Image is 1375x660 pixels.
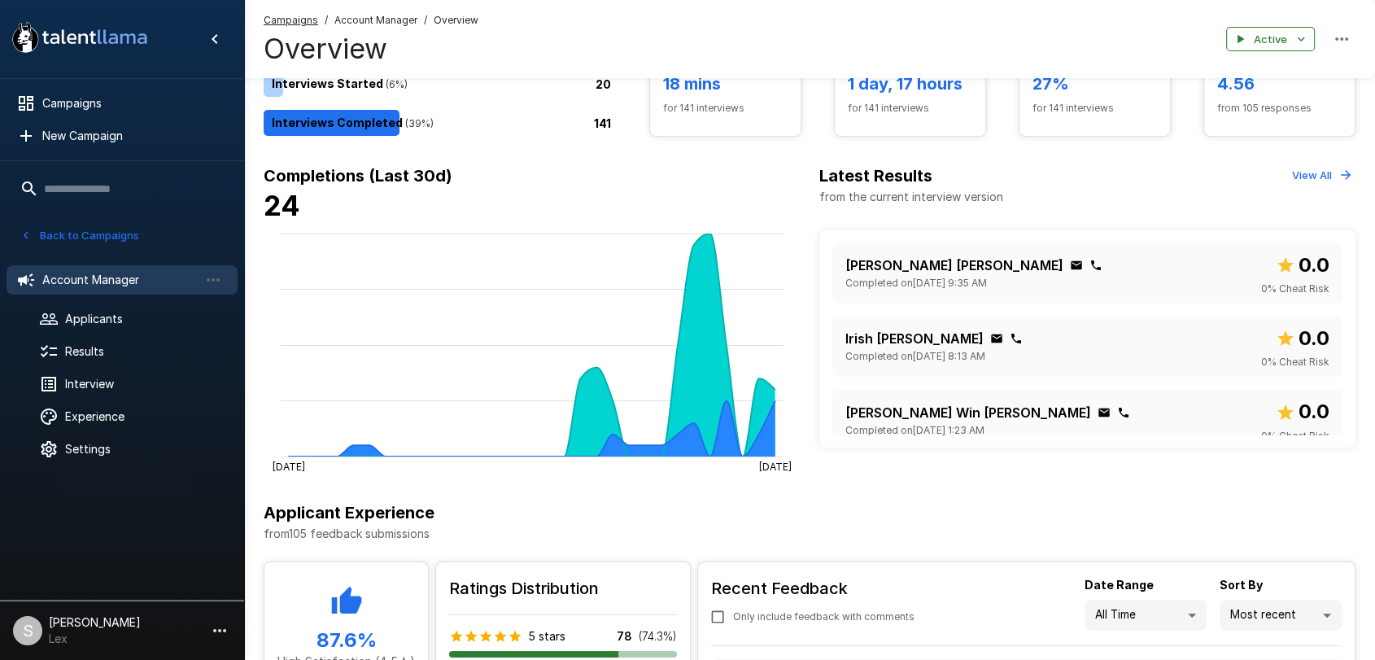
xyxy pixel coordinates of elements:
[848,100,972,116] span: for 141 interviews
[596,76,611,93] p: 20
[1117,406,1130,419] div: Click to copy
[759,460,792,472] tspan: [DATE]
[264,503,434,522] b: Applicant Experience
[1276,323,1329,354] span: Overall score out of 10
[325,12,328,28] span: /
[845,329,984,348] p: Irish [PERSON_NAME]
[1220,600,1342,631] div: Most recent
[733,609,914,625] span: Only include feedback with comments
[1217,71,1342,97] h6: 4.56
[1299,326,1329,350] b: 0.0
[1299,400,1329,423] b: 0.0
[1089,259,1102,272] div: Click to copy
[529,628,565,645] p: 5 stars
[1032,71,1157,97] h6: 27%
[1288,163,1355,188] button: View All
[277,627,415,653] h5: 87.6 %
[1299,253,1329,277] b: 0.0
[434,12,478,28] span: Overview
[424,12,427,28] span: /
[1070,259,1083,272] div: Click to copy
[845,256,1063,275] p: [PERSON_NAME] [PERSON_NAME]
[639,628,677,645] p: ( 74.3 %)
[845,275,987,291] span: Completed on [DATE] 9:35 AM
[334,12,417,28] span: Account Manager
[1032,100,1157,116] span: for 141 interviews
[264,32,478,66] h4: Overview
[848,71,972,97] h6: 1 day, 17 hours
[1010,332,1023,345] div: Click to copy
[264,166,452,186] b: Completions (Last 30d)
[1261,354,1329,370] span: 0 % Cheat Risk
[845,422,984,439] span: Completed on [DATE] 1:23 AM
[1217,100,1342,116] span: from 105 responses
[617,628,632,645] p: 78
[1261,428,1329,444] span: 0 % Cheat Risk
[1276,250,1329,281] span: Overall score out of 10
[1098,406,1111,419] div: Click to copy
[1085,578,1154,592] b: Date Range
[264,526,1355,542] p: from 105 feedback submissions
[1261,281,1329,297] span: 0 % Cheat Risk
[1226,27,1315,52] button: Active
[845,403,1091,422] p: [PERSON_NAME] Win [PERSON_NAME]
[1276,396,1329,427] span: Overall score out of 10
[1085,600,1207,631] div: All Time
[663,100,788,116] span: for 141 interviews
[264,189,300,222] b: 24
[594,115,611,132] p: 141
[845,348,985,365] span: Completed on [DATE] 8:13 AM
[711,575,928,601] h6: Recent Feedback
[449,575,677,601] h6: Ratings Distribution
[990,332,1003,345] div: Click to copy
[819,166,932,186] b: Latest Results
[264,14,318,26] u: Campaigns
[1220,578,1263,592] b: Sort By
[272,460,304,472] tspan: [DATE]
[663,71,788,97] h6: 18 mins
[819,189,1003,205] p: from the current interview version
